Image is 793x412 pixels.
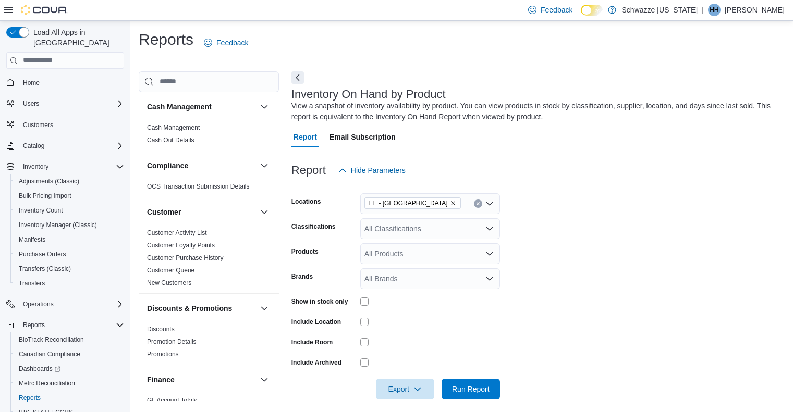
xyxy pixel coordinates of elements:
[2,318,128,332] button: Reports
[15,175,124,188] span: Adjustments (Classic)
[291,101,779,122] div: View a snapshot of inventory availability by product. You can view products in stock by classific...
[10,332,128,347] button: BioTrack Reconciliation
[147,325,175,333] span: Discounts
[485,199,494,208] button: Open list of options
[291,297,348,306] label: Show in stock only
[19,235,45,244] span: Manifests
[2,117,128,132] button: Customers
[19,379,75,388] span: Metrc Reconciliation
[15,333,88,346] a: BioTrack Reconciliation
[19,298,124,310] span: Operations
[19,140,48,152] button: Catalog
[376,379,434,399] button: Export
[474,199,482,208] button: Clear input
[147,136,194,144] a: Cash Out Details
[147,338,197,345] a: Promotion Details
[19,319,124,331] span: Reports
[10,189,128,203] button: Bulk Pricing Import
[15,263,124,275] span: Transfers (Classic)
[147,182,250,191] span: OCS Transaction Submission Details
[147,102,212,112] h3: Cash Management
[147,396,197,405] span: GL Account Totals
[15,392,45,404] a: Reports
[147,303,256,314] button: Discounts & Promotions
[147,160,188,171] h3: Compliance
[258,373,271,386] button: Finance
[23,121,53,129] span: Customers
[147,326,175,333] a: Discounts
[258,159,271,172] button: Compliance
[19,394,41,402] span: Reports
[450,200,456,206] button: Remove EF - Glendale from selection in this group
[19,97,124,110] span: Users
[147,102,256,112] button: Cash Management
[19,119,57,131] a: Customers
[10,391,128,405] button: Reports
[147,241,215,249] span: Customer Loyalty Points
[19,350,80,358] span: Canadian Compliance
[147,303,232,314] h3: Discounts & Promotions
[291,338,333,346] label: Include Room
[147,183,250,190] a: OCS Transaction Submission Details
[702,4,704,16] p: |
[621,4,698,16] p: Schwazze [US_STATE]
[10,232,128,247] button: Manifests
[147,351,179,358] a: Promotions
[147,279,191,286] a: New Customers
[147,254,224,261] a: Customer Purchase History
[19,298,58,310] button: Operations
[10,276,128,291] button: Transfers
[369,198,448,208] span: EF - [GEOGRAPHIC_DATA]
[139,227,279,293] div: Customer
[23,79,40,87] span: Home
[19,77,44,89] a: Home
[147,374,256,385] button: Finance
[23,163,48,171] span: Inventory
[2,139,128,153] button: Catalog
[15,248,70,260] a: Purchase Orders
[147,123,200,132] span: Cash Management
[725,4,785,16] p: [PERSON_NAME]
[10,361,128,376] a: Dashboards
[15,348,84,360] a: Canadian Compliance
[15,219,124,231] span: Inventory Manager (Classic)
[15,204,67,217] a: Inventory Count
[19,160,124,173] span: Inventory
[15,377,124,390] span: Metrc Reconciliation
[15,204,124,217] span: Inventory Count
[2,159,128,174] button: Inventory
[139,29,193,50] h1: Reports
[19,192,71,200] span: Bulk Pricing Import
[485,249,494,258] button: Open list of options
[147,229,207,236] a: Customer Activity List
[19,319,49,331] button: Reports
[291,358,341,367] label: Include Archived
[147,136,194,144] span: Cash Out Details
[2,75,128,90] button: Home
[452,384,490,394] span: Run Report
[19,335,84,344] span: BioTrack Reconciliation
[541,5,572,15] span: Feedback
[15,190,124,202] span: Bulk Pricing Import
[29,27,124,48] span: Load All Apps in [GEOGRAPHIC_DATA]
[710,4,718,16] span: HH
[485,274,494,283] button: Open list of options
[15,248,124,260] span: Purchase Orders
[19,177,79,185] span: Adjustments (Classic)
[23,142,44,150] span: Catalog
[2,297,128,311] button: Operations
[291,318,341,326] label: Include Location
[291,88,446,101] h3: Inventory On Hand by Product
[10,261,128,276] button: Transfers (Classic)
[15,219,101,231] a: Inventory Manager (Classic)
[708,4,721,16] div: Hannah Hall
[216,38,248,48] span: Feedback
[19,118,124,131] span: Customers
[147,160,256,171] button: Compliance
[15,233,124,246] span: Manifests
[15,392,124,404] span: Reports
[23,99,39,108] span: Users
